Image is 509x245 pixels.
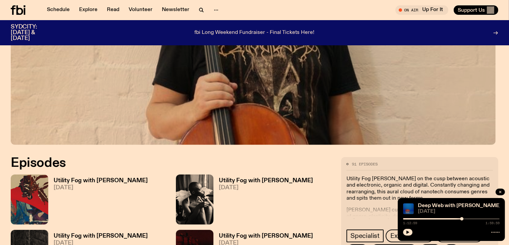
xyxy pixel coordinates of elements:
[346,176,493,202] p: Utility Fog [PERSON_NAME] on the cusp between acoustic and electronic, organic and digital. Const...
[386,230,434,242] a: Experimental
[458,7,485,13] span: Support Us
[125,5,156,15] a: Volunteer
[195,30,315,36] p: fbi Long Weekend Fundraiser - Final Tickets Here!
[418,209,500,214] span: [DATE]
[54,233,148,239] h3: Utility Fog with [PERSON_NAME]
[43,5,74,15] a: Schedule
[418,203,501,208] a: Deep Web with [PERSON_NAME]
[454,5,498,15] button: Support Us
[395,5,448,15] button: On AirUp For It
[213,178,313,225] a: Utility Fog with [PERSON_NAME][DATE]
[158,5,193,15] a: Newsletter
[346,230,384,242] a: Specialist
[351,232,380,240] span: Specialist
[11,24,54,41] h3: SYDCITY: [DATE] & [DATE]
[11,175,48,225] img: Cover to Mikoo's album It Floats
[54,185,148,191] span: [DATE]
[75,5,102,15] a: Explore
[48,178,148,225] a: Utility Fog with [PERSON_NAME][DATE]
[219,185,313,191] span: [DATE]
[352,162,378,166] span: 91 episodes
[403,222,417,225] span: 1:12:59
[54,178,148,184] h3: Utility Fog with [PERSON_NAME]
[486,222,500,225] span: 1:59:59
[219,178,313,184] h3: Utility Fog with [PERSON_NAME]
[11,157,333,169] h2: Episodes
[219,233,313,239] h3: Utility Fog with [PERSON_NAME]
[103,5,123,15] a: Read
[176,175,213,225] img: Cover of Ho99o9's album Tomorrow We Escape
[390,232,429,240] span: Experimental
